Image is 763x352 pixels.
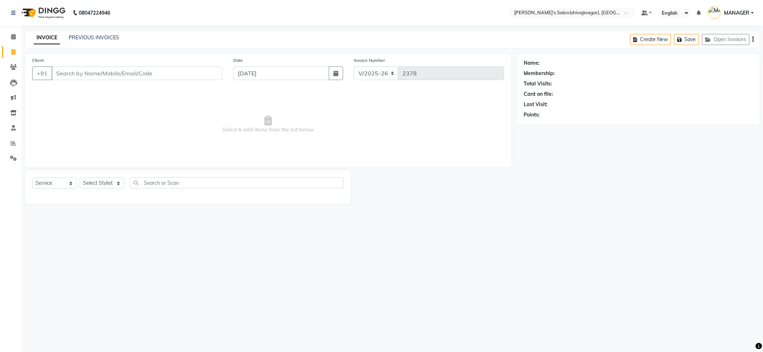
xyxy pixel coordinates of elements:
img: logo [18,3,67,23]
div: Card on file: [524,90,553,98]
label: Client [32,57,44,64]
a: PREVIOUS INVOICES [69,34,119,41]
button: +91 [32,66,52,80]
button: Save [674,34,699,45]
label: Invoice Number [354,57,385,64]
input: Search or Scan [130,177,344,188]
a: INVOICE [34,31,60,44]
span: Select & add items from the list below [32,89,504,160]
div: Total Visits: [524,80,552,88]
button: Create New [630,34,671,45]
button: Open Invoices [702,34,749,45]
div: Last Visit: [524,101,548,108]
img: MANAGER [708,6,720,19]
b: 08047224946 [79,3,110,23]
div: Points: [524,111,540,119]
span: MANAGER [724,9,749,17]
div: Name: [524,59,540,67]
div: Membership: [524,70,555,77]
label: Date [233,57,243,64]
input: Search by Name/Mobile/Email/Code [52,66,222,80]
